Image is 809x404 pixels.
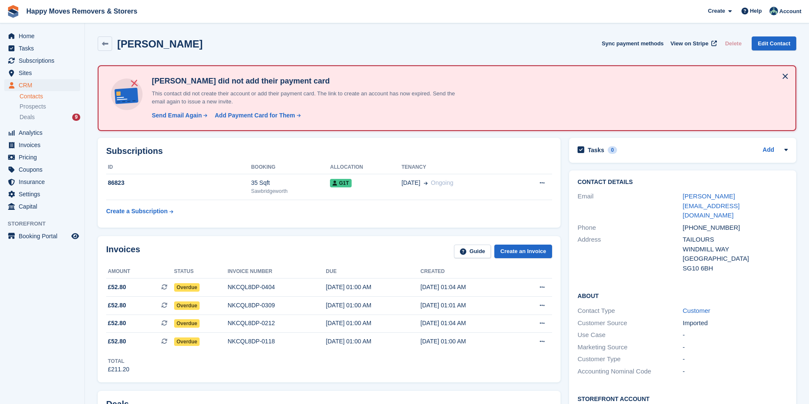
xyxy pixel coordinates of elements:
[106,207,168,216] div: Create a Subscription
[420,319,515,328] div: [DATE] 01:04 AM
[763,145,774,155] a: Add
[578,394,788,403] h2: Storefront Account
[228,301,326,310] div: NKCQL8DP-0309
[330,179,351,187] span: G1T
[4,176,80,188] a: menu
[106,265,174,279] th: Amount
[683,264,788,273] div: SG10 6BH
[671,39,708,48] span: View on Stripe
[4,127,80,139] a: menu
[454,245,491,259] a: Guide
[19,176,70,188] span: Insurance
[608,146,617,154] div: 0
[228,337,326,346] div: NKCQL8DP-0118
[588,146,604,154] h2: Tasks
[23,4,141,18] a: Happy Moves Removers & Storers
[108,337,126,346] span: £52.80
[174,265,228,279] th: Status
[106,146,552,156] h2: Subscriptions
[19,127,70,139] span: Analytics
[578,367,682,376] div: Accounting Nominal Code
[667,36,719,50] a: View on Stripe
[602,36,664,50] button: Sync payment methods
[708,7,725,15] span: Create
[4,230,80,242] a: menu
[7,5,20,18] img: stora-icon-8386f47178a22dfd0bd8f6a31ec36ba5ce8667c1dd55bd0f319d3a0aa187defe.svg
[578,291,788,300] h2: About
[4,67,80,79] a: menu
[4,79,80,91] a: menu
[106,203,173,219] a: Create a Subscription
[420,301,515,310] div: [DATE] 01:01 AM
[770,7,778,15] img: Admin
[683,343,788,352] div: -
[722,36,745,50] button: Delete
[578,192,682,220] div: Email
[108,357,130,365] div: Total
[752,36,796,50] a: Edit Contact
[683,367,788,376] div: -
[4,164,80,176] a: menu
[228,319,326,328] div: NKCQL8DP-0212
[578,223,682,233] div: Phone
[326,337,420,346] div: [DATE] 01:00 AM
[228,283,326,292] div: NKCQL8DP-0404
[19,188,70,200] span: Settings
[401,178,420,187] span: [DATE]
[578,235,682,273] div: Address
[19,230,70,242] span: Booking Portal
[174,283,200,292] span: Overdue
[251,178,330,187] div: 35 Sqft
[683,235,788,245] div: TAILOURS
[683,318,788,328] div: Imported
[4,55,80,67] a: menu
[106,245,140,259] h2: Invoices
[19,42,70,54] span: Tasks
[117,38,203,50] h2: [PERSON_NAME]
[215,111,295,120] div: Add Payment Card for Them
[152,111,202,120] div: Send Email Again
[174,337,200,346] span: Overdue
[401,161,513,174] th: Tenancy
[211,111,302,120] a: Add Payment Card for Them
[8,220,85,228] span: Storefront
[109,76,145,112] img: no-card-linked-e7822e413c904bf8b177c4d89f31251c4716f9871600ec3ca5bfc59e148c83f4.svg
[750,7,762,15] span: Help
[19,164,70,176] span: Coupons
[20,103,46,111] span: Prospects
[148,76,467,86] h4: [PERSON_NAME] did not add their payment card
[251,161,330,174] th: Booking
[431,179,454,186] span: Ongoing
[72,114,80,121] div: 9
[578,179,788,186] h2: Contact Details
[683,254,788,264] div: [GEOGRAPHIC_DATA]
[683,223,788,233] div: [PHONE_NUMBER]
[326,265,420,279] th: Due
[251,187,330,195] div: Sawbridgeworth
[683,245,788,254] div: WINDMILL WAY
[108,365,130,374] div: £211.20
[578,318,682,328] div: Customer Source
[779,7,801,16] span: Account
[420,283,515,292] div: [DATE] 01:04 AM
[420,265,515,279] th: Created
[494,245,552,259] a: Create an Invoice
[108,301,126,310] span: £52.80
[20,92,80,100] a: Contacts
[19,201,70,212] span: Capital
[19,139,70,151] span: Invoices
[174,301,200,310] span: Overdue
[578,343,682,352] div: Marketing Source
[174,319,200,328] span: Overdue
[108,319,126,328] span: £52.80
[148,89,467,106] p: This contact did not create their account or add their payment card. The link to create an accoun...
[326,319,420,328] div: [DATE] 01:00 AM
[578,354,682,364] div: Customer Type
[683,330,788,340] div: -
[4,201,80,212] a: menu
[70,231,80,241] a: Preview store
[19,151,70,163] span: Pricing
[20,113,35,121] span: Deals
[4,188,80,200] a: menu
[4,139,80,151] a: menu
